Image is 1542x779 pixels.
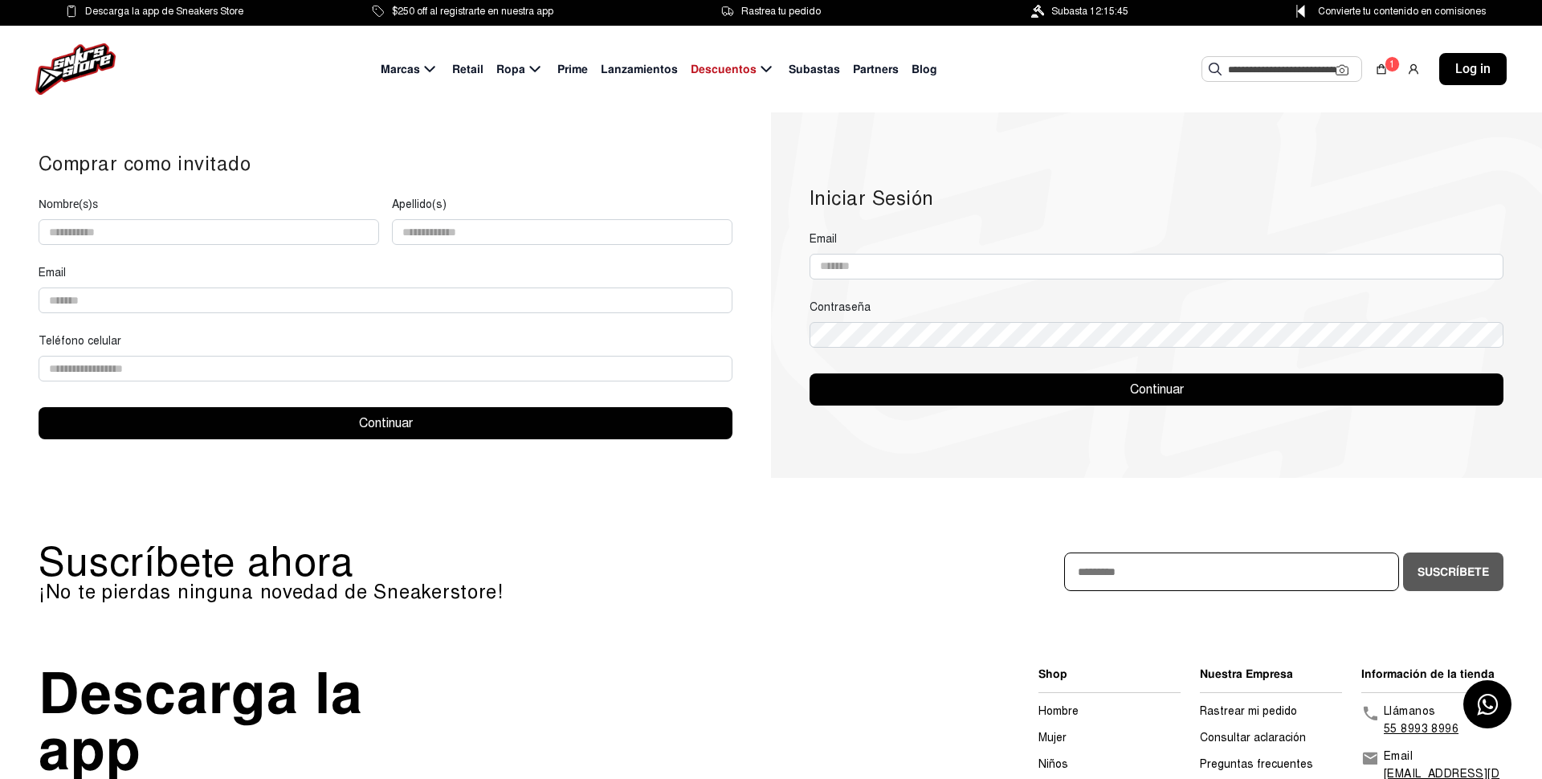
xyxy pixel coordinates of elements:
[853,61,899,78] span: Partners
[1455,59,1491,79] span: Log in
[39,407,732,439] button: Continuar
[1038,666,1181,683] li: Shop
[1200,666,1342,683] li: Nuestra Empresa
[789,61,840,78] span: Subastas
[557,61,588,78] span: Prime
[1375,63,1388,75] img: shopping
[810,299,871,316] label: Contraseña
[1384,748,1503,765] p: Email
[1384,703,1458,720] p: Llámanos
[1200,704,1297,718] a: Rastrear mi pedido
[496,61,525,78] span: Ropa
[392,196,447,213] label: Apellido(s)
[1038,757,1068,771] a: Niños
[1209,63,1222,75] img: Buscar
[691,61,757,78] span: Descuentos
[35,43,116,95] img: logo
[39,542,771,582] p: Suscríbete ahora
[1038,731,1067,744] a: Mujer
[1318,2,1486,20] span: Convierte tu contenido en comisiones
[392,2,553,20] span: $250 off al registrarte en nuestra app
[1200,731,1306,744] a: Consultar aclaración
[1038,704,1079,718] a: Hombre
[1407,63,1420,75] img: user
[39,196,98,213] label: Nombre(s)s
[810,230,837,247] label: Email
[1051,2,1128,20] span: Subasta 12:15:45
[39,332,121,349] label: Teléfono celular
[601,61,678,78] span: Lanzamientos
[85,2,243,20] span: Descarga la app de Sneakers Store
[741,2,821,20] span: Rastrea tu pedido
[912,61,937,78] span: Blog
[39,264,66,281] label: Email
[1291,5,1311,18] img: Control Point Icon
[39,582,771,602] p: ¡No te pierdas ninguna novedad de Sneakerstore!
[1200,757,1313,771] a: Preguntas frecuentes
[1403,553,1503,591] button: Suscríbete
[1385,56,1400,72] div: 1
[1361,703,1503,738] a: Llámanos55 8993 8996
[810,373,1503,406] button: Continuar
[452,61,483,78] span: Retail
[1336,63,1348,76] img: Cámara
[381,61,420,78] span: Marcas
[1384,722,1458,736] a: 55 8993 8996
[39,151,732,177] h2: Comprar como invitado
[810,186,1503,211] h2: Iniciar Sesión
[1361,666,1503,683] li: Información de la tienda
